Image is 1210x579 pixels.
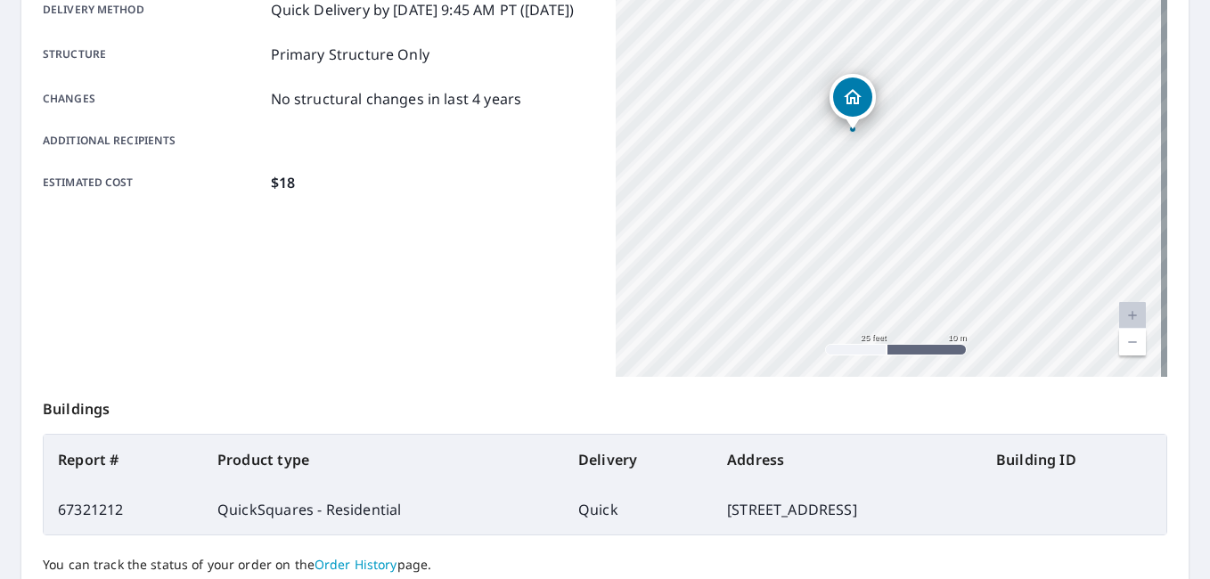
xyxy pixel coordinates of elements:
[44,435,203,485] th: Report #
[564,485,713,534] td: Quick
[713,435,982,485] th: Address
[1119,302,1146,329] a: Current Level 20, Zoom In Disabled
[830,74,876,129] div: Dropped pin, building 1, Residential property, 2509 Springmill Rd Findlay, OH 45840
[43,172,264,193] p: Estimated cost
[713,485,982,534] td: [STREET_ADDRESS]
[271,172,295,193] p: $18
[564,435,713,485] th: Delivery
[44,485,203,534] td: 67321212
[271,88,522,110] p: No structural changes in last 4 years
[43,557,1167,573] p: You can track the status of your order on the page.
[315,556,397,573] a: Order History
[1119,329,1146,355] a: Current Level 20, Zoom Out
[43,44,264,65] p: Structure
[203,435,564,485] th: Product type
[203,485,564,534] td: QuickSquares - Residential
[271,44,429,65] p: Primary Structure Only
[43,377,1167,434] p: Buildings
[43,133,264,149] p: Additional recipients
[43,88,264,110] p: Changes
[982,435,1166,485] th: Building ID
